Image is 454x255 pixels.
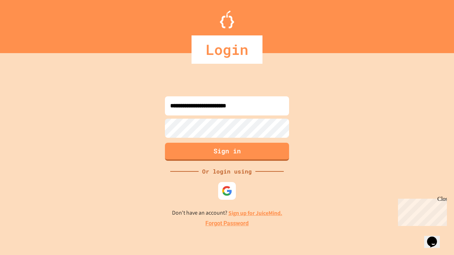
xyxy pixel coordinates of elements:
div: Login [192,35,262,64]
a: Sign up for JuiceMind. [228,209,282,217]
iframe: chat widget [395,196,447,226]
img: Logo.svg [220,11,234,28]
iframe: chat widget [424,227,447,248]
div: Chat with us now!Close [3,3,49,45]
div: Or login using [199,167,255,176]
button: Sign in [165,143,289,161]
img: google-icon.svg [222,186,232,196]
p: Don't have an account? [172,209,282,217]
a: Forgot Password [205,219,249,228]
